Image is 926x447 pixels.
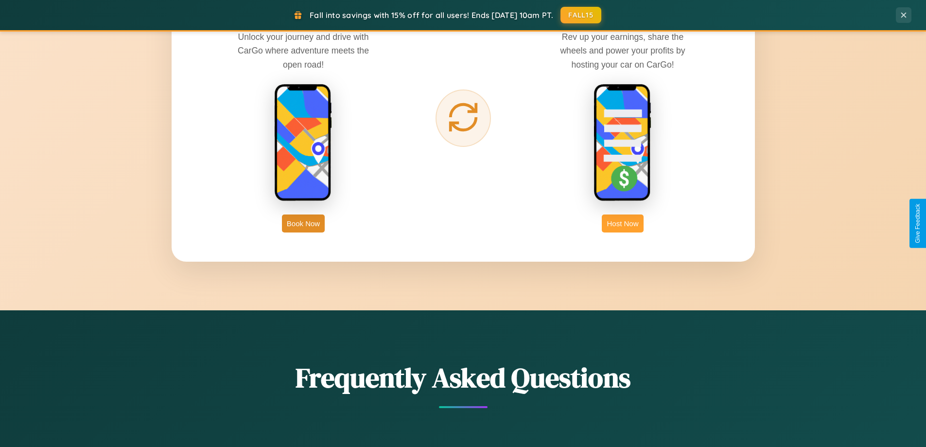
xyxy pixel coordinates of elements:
p: Rev up your earnings, share the wheels and power your profits by hosting your car on CarGo! [550,30,696,71]
span: Fall into savings with 15% off for all users! Ends [DATE] 10am PT. [310,10,553,20]
p: Unlock your journey and drive with CarGo where adventure meets the open road! [230,30,376,71]
div: Give Feedback [914,204,921,243]
img: host phone [594,84,652,202]
button: Host Now [602,215,643,232]
button: Book Now [282,215,325,232]
h2: Frequently Asked Questions [172,359,755,396]
img: rent phone [274,84,332,202]
button: FALL15 [560,7,601,23]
